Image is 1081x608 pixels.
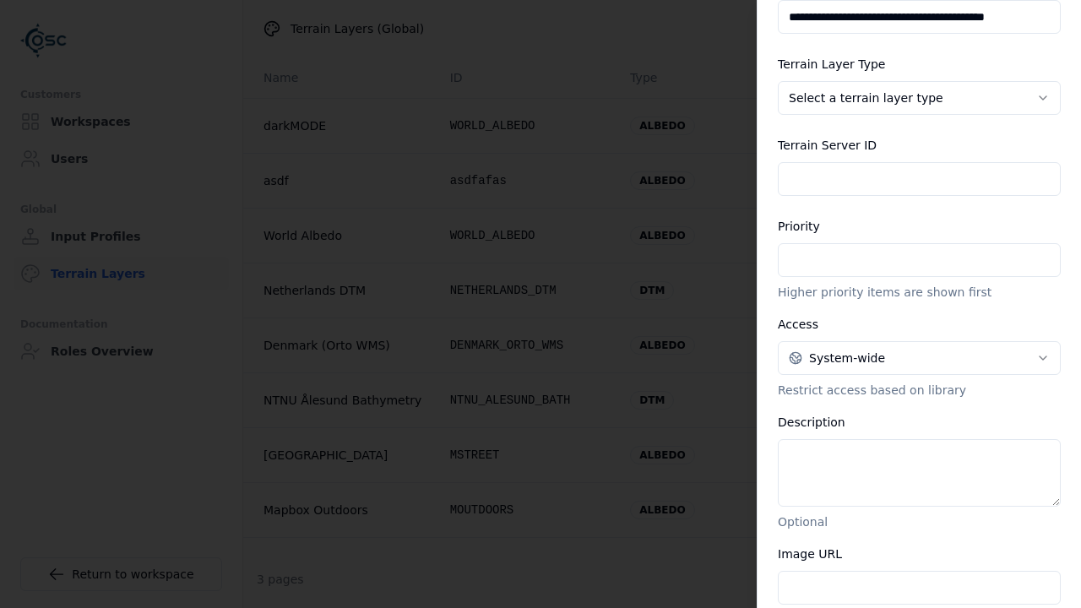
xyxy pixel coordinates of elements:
[778,513,1061,530] p: Optional
[778,318,818,331] label: Access
[778,415,845,429] label: Description
[778,57,885,71] label: Terrain Layer Type
[778,138,877,152] label: Terrain Server ID
[778,284,1061,301] p: Higher priority items are shown first
[778,220,820,233] label: Priority
[778,382,1061,399] p: Restrict access based on library
[778,547,842,561] label: Image URL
